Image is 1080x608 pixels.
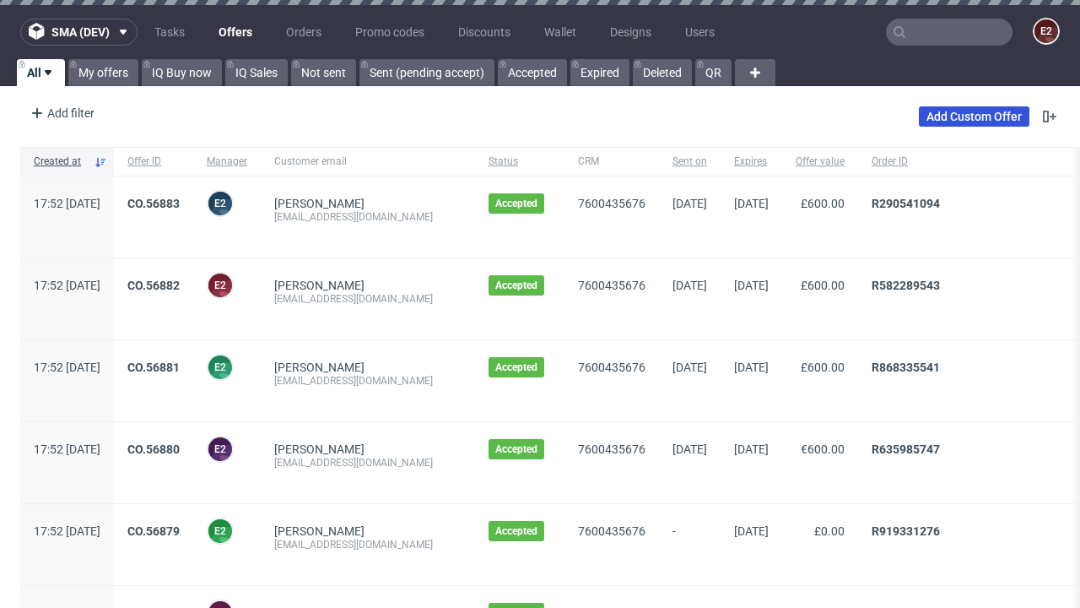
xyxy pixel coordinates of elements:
[672,197,707,210] span: [DATE]
[578,279,645,292] a: 7600435676
[734,197,769,210] span: [DATE]
[127,197,180,210] a: CO.56883
[274,279,364,292] a: [PERSON_NAME]
[274,155,462,169] span: Customer email
[919,106,1029,127] a: Add Custom Offer
[51,26,110,38] span: sma (dev)
[34,197,100,210] span: 17:52 [DATE]
[142,59,222,86] a: IQ Buy now
[600,19,661,46] a: Designs
[872,197,940,210] a: R290541094
[225,59,288,86] a: IQ Sales
[208,274,232,297] figcaption: e2
[872,155,1053,169] span: Order ID
[274,374,462,388] div: [EMAIL_ADDRESS][DOMAIN_NAME]
[34,155,87,169] span: Created at
[127,155,180,169] span: Offer ID
[208,356,232,379] figcaption: e2
[578,361,645,374] a: 7600435676
[570,59,629,86] a: Expired
[127,361,180,374] a: CO.56881
[274,524,364,538] a: [PERSON_NAME]
[276,19,332,46] a: Orders
[34,361,100,374] span: 17:52 [DATE]
[801,442,845,456] span: €600.00
[872,442,940,456] a: R635985747
[872,524,940,538] a: R919331276
[274,292,462,306] div: [EMAIL_ADDRESS][DOMAIN_NAME]
[578,524,645,538] a: 7600435676
[672,442,707,456] span: [DATE]
[734,155,769,169] span: Expires
[34,524,100,538] span: 17:52 [DATE]
[672,361,707,374] span: [DATE]
[498,59,567,86] a: Accepted
[208,519,232,543] figcaption: e2
[872,361,940,374] a: R868335541
[274,538,462,551] div: [EMAIL_ADDRESS][DOMAIN_NAME]
[675,19,725,46] a: Users
[534,19,586,46] a: Wallet
[633,59,692,86] a: Deleted
[796,155,845,169] span: Offer value
[274,361,364,374] a: [PERSON_NAME]
[20,19,138,46] button: sma (dev)
[24,100,98,127] div: Add filter
[672,155,707,169] span: Sent on
[274,456,462,470] div: [EMAIL_ADDRESS][DOMAIN_NAME]
[801,279,845,292] span: £600.00
[872,279,940,292] a: R582289543
[495,524,537,538] span: Accepted
[578,155,645,169] span: CRM
[578,442,645,456] a: 7600435676
[34,442,100,456] span: 17:52 [DATE]
[274,210,462,224] div: [EMAIL_ADDRESS][DOMAIN_NAME]
[208,437,232,461] figcaption: e2
[127,524,180,538] a: CO.56879
[1034,19,1058,43] figcaption: e2
[274,442,364,456] a: [PERSON_NAME]
[144,19,195,46] a: Tasks
[734,279,769,292] span: [DATE]
[672,279,707,292] span: [DATE]
[495,279,537,292] span: Accepted
[734,361,769,374] span: [DATE]
[127,442,180,456] a: CO.56880
[495,361,537,374] span: Accepted
[448,19,521,46] a: Discounts
[291,59,356,86] a: Not sent
[578,197,645,210] a: 7600435676
[345,19,435,46] a: Promo codes
[672,524,707,565] span: -
[274,197,364,210] a: [PERSON_NAME]
[127,279,180,292] a: CO.56882
[207,155,247,169] span: Manager
[495,197,537,210] span: Accepted
[208,19,262,46] a: Offers
[695,59,732,86] a: QR
[17,59,65,86] a: All
[489,155,551,169] span: Status
[814,524,845,538] span: £0.00
[734,524,769,538] span: [DATE]
[208,192,232,215] figcaption: e2
[734,442,769,456] span: [DATE]
[495,442,537,456] span: Accepted
[34,279,100,292] span: 17:52 [DATE]
[801,361,845,374] span: £600.00
[68,59,138,86] a: My offers
[359,59,494,86] a: Sent (pending accept)
[801,197,845,210] span: £600.00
